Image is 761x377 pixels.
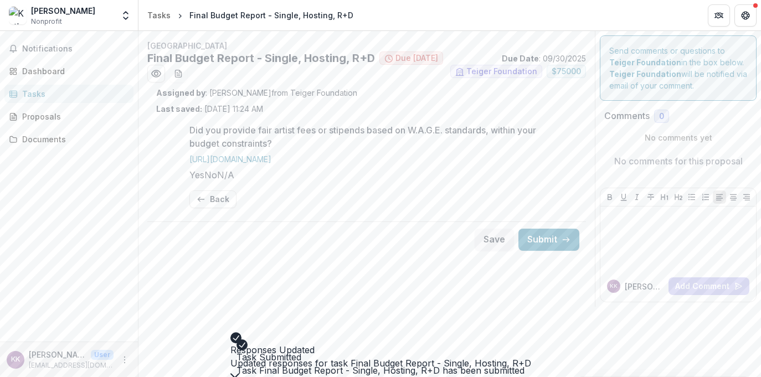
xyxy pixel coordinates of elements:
[475,229,514,251] button: Save
[147,51,375,65] h2: Final Budget Report - Single, Hosting, R+D
[29,349,86,360] p: [PERSON_NAME]
[518,229,579,251] button: Submit
[189,169,204,180] span: Yes
[189,9,353,21] div: Final Budget Report - Single, Hosting, R+D
[604,132,752,143] p: No comments yet
[644,190,657,204] button: Strike
[617,190,630,204] button: Underline
[685,190,698,204] button: Bullet List
[734,4,757,27] button: Get Help
[4,62,133,80] a: Dashboard
[156,88,205,97] strong: Assigned by
[22,44,129,54] span: Notifications
[4,107,133,126] a: Proposals
[11,356,20,363] div: Kate Kraczon
[143,7,175,23] a: Tasks
[204,169,217,180] span: No
[727,190,740,204] button: Align Center
[630,190,644,204] button: Italicize
[610,283,618,289] div: Kate Kraczon
[4,85,133,103] a: Tasks
[658,190,671,204] button: Heading 1
[118,4,133,27] button: Open entity switcher
[4,40,133,58] button: Notifications
[740,190,753,204] button: Align Right
[147,40,586,51] p: [GEOGRAPHIC_DATA]
[156,87,577,99] p: : [PERSON_NAME] from Teiger Foundation
[22,88,125,100] div: Tasks
[31,17,62,27] span: Nonprofit
[22,111,125,122] div: Proposals
[625,281,664,292] p: [PERSON_NAME]
[118,353,131,366] button: More
[609,69,681,79] strong: Teiger Foundation
[189,154,271,164] a: [URL][DOMAIN_NAME]
[502,53,586,64] p: : 09/30/2025
[156,103,263,115] p: [DATE] 11:24 AM
[169,65,187,82] button: download-word-button
[22,133,125,145] div: Documents
[156,104,202,113] strong: Last saved:
[143,7,358,23] nav: breadcrumb
[603,190,616,204] button: Bold
[659,112,664,121] span: 0
[600,35,757,101] div: Send comments or questions to in the box below. will be notified via email of your comment.
[466,67,537,76] span: Teiger Foundation
[31,5,95,17] div: [PERSON_NAME]
[189,190,236,208] button: Back
[609,58,681,67] strong: Teiger Foundation
[699,190,712,204] button: Ordered List
[395,54,438,63] span: Due [DATE]
[708,4,730,27] button: Partners
[189,123,537,150] p: Did you provide fair artist fees or stipends based on W.A.G.E. standards, within your budget cons...
[614,154,743,168] p: No comments for this proposal
[4,130,133,148] a: Documents
[552,67,581,76] span: $ 75000
[672,190,685,204] button: Heading 2
[669,277,749,295] button: Add Comment
[604,111,650,121] h2: Comments
[147,9,171,21] div: Tasks
[713,190,726,204] button: Align Left
[91,350,114,360] p: User
[217,169,234,180] span: N/A
[502,54,539,63] strong: Due Date
[29,360,114,370] p: [EMAIL_ADDRESS][DOMAIN_NAME]
[9,7,27,24] img: Kathryn Kraczon
[22,65,125,77] div: Dashboard
[147,65,165,82] button: Preview aa02d98e-f0c4-4c4d-b7ae-d567132035c6.pdf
